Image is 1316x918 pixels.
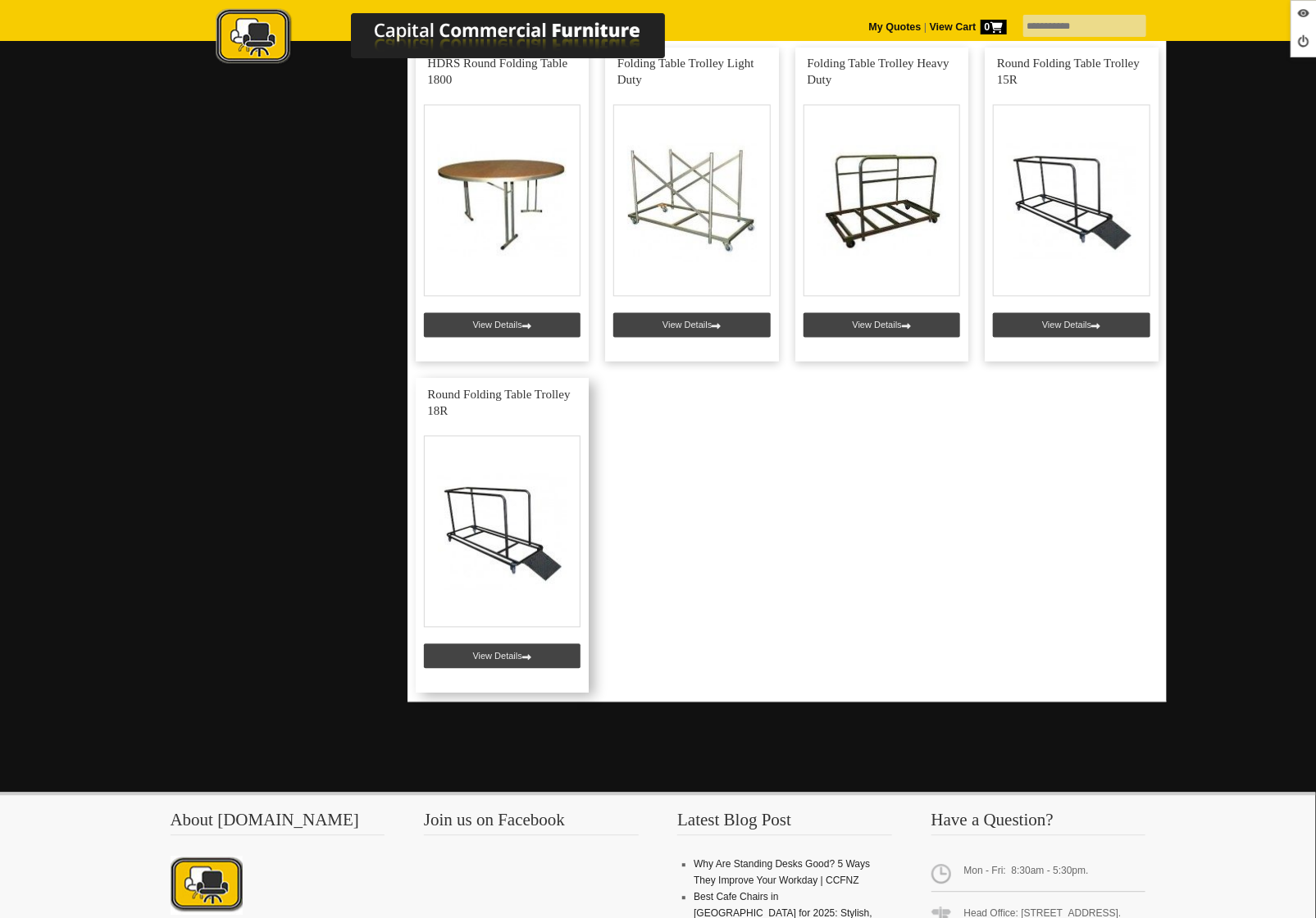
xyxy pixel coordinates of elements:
span: Mon - Fri: 8:30am - 5:30pm. [931,857,1146,893]
img: About CCFNZ Logo [171,857,243,916]
a: Why Are Standing Desks Good? 5 Ways They Improve Your Workday | CCFNZ [694,859,870,887]
a: View Cart0 [927,21,1006,33]
h3: Join us on Facebook [424,812,639,836]
h3: Latest Blog Post [677,812,892,836]
a: Capital Commercial Furniture Logo [171,8,745,73]
span: 0 [981,20,1007,34]
strong: View Cart [930,21,1007,33]
h3: About [DOMAIN_NAME] [171,812,385,836]
a: My Quotes [869,21,922,33]
h3: Have a Question? [931,812,1146,836]
img: Capital Commercial Furniture Logo [171,8,745,68]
